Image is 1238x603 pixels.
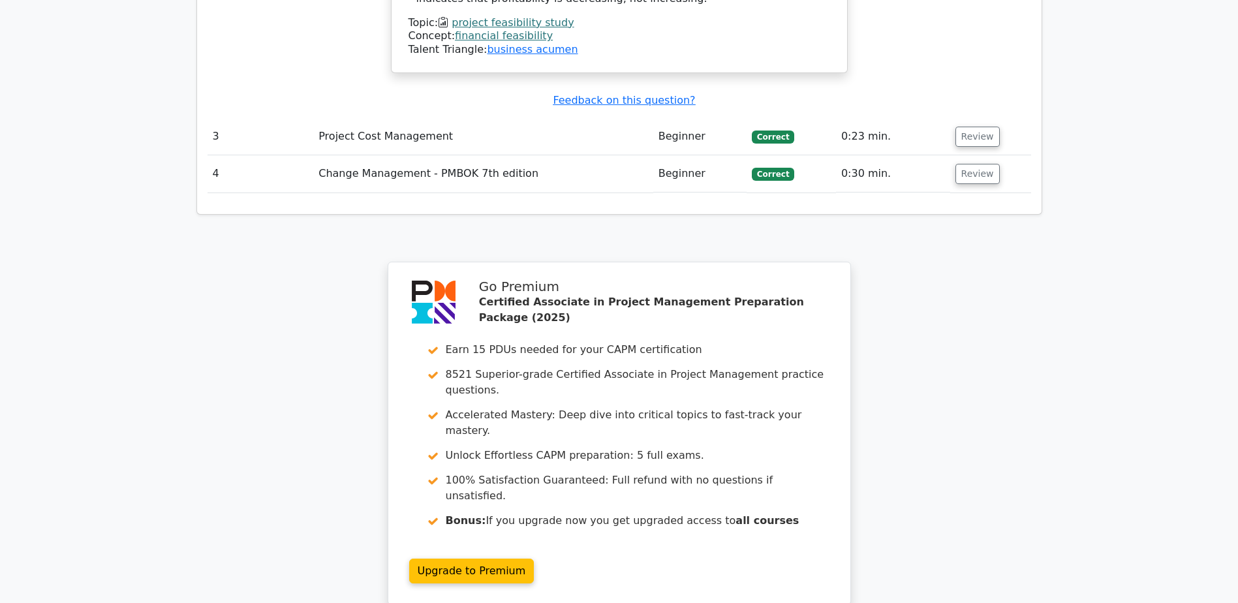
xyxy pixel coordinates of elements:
td: Project Cost Management [313,118,653,155]
span: Correct [752,131,794,144]
div: Talent Triangle: [409,16,830,57]
td: Change Management - PMBOK 7th edition [313,155,653,193]
div: Topic: [409,16,830,30]
button: Review [955,127,1000,147]
td: 0:23 min. [836,118,950,155]
span: Correct [752,168,794,181]
div: Concept: [409,29,830,43]
td: Beginner [653,118,747,155]
a: financial feasibility [455,29,553,42]
td: 4 [208,155,314,193]
td: 0:30 min. [836,155,950,193]
a: business acumen [487,43,578,55]
button: Review [955,164,1000,184]
td: 3 [208,118,314,155]
a: project feasibility study [452,16,574,29]
td: Beginner [653,155,747,193]
a: Feedback on this question? [553,94,695,106]
a: Upgrade to Premium [409,559,534,583]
